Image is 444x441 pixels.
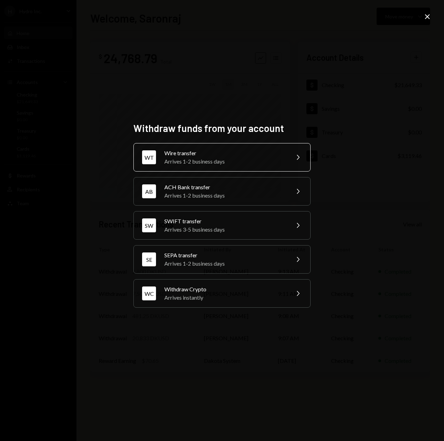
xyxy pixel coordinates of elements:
[164,225,285,234] div: Arrives 3-5 business days
[142,184,156,198] div: AB
[142,286,156,300] div: WC
[164,217,285,225] div: SWIFT transfer
[164,157,285,166] div: Arrives 1-2 business days
[142,218,156,232] div: SW
[133,211,311,240] button: SWSWIFT transferArrives 3-5 business days
[164,293,285,302] div: Arrives instantly
[164,251,285,259] div: SEPA transfer
[133,122,311,135] h2: Withdraw funds from your account
[164,285,285,293] div: Withdraw Crypto
[133,245,311,274] button: SESEPA transferArrives 1-2 business days
[133,143,311,172] button: WTWire transferArrives 1-2 business days
[164,259,285,268] div: Arrives 1-2 business days
[133,177,311,206] button: ABACH Bank transferArrives 1-2 business days
[164,149,285,157] div: Wire transfer
[164,183,285,191] div: ACH Bank transfer
[164,191,285,200] div: Arrives 1-2 business days
[133,279,311,308] button: WCWithdraw CryptoArrives instantly
[142,150,156,164] div: WT
[142,252,156,266] div: SE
